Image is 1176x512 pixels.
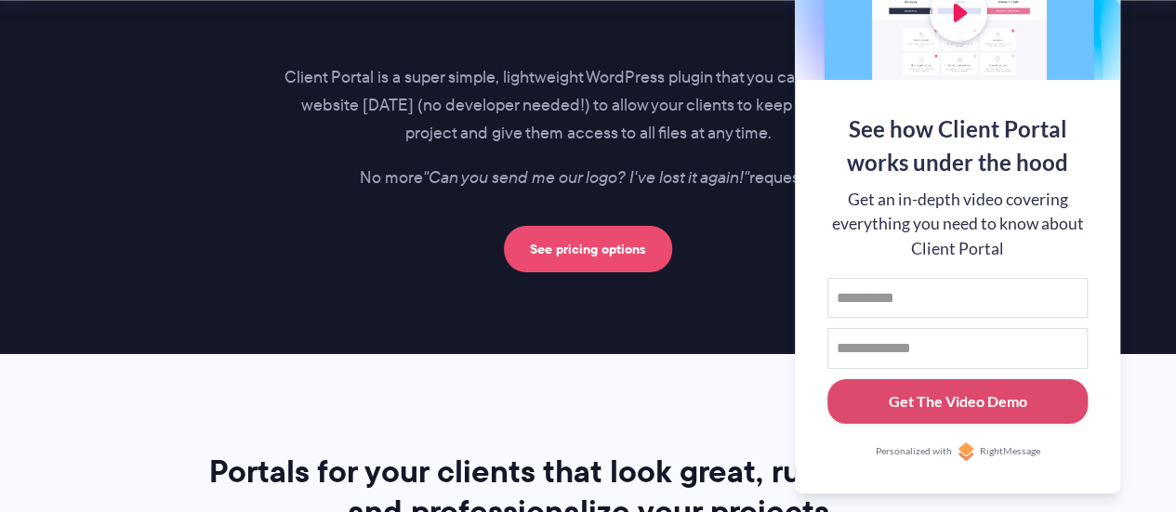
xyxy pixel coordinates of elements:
[980,444,1040,459] span: RightMessage
[827,188,1088,261] div: Get an in-depth video covering everything you need to know about Client Portal
[827,112,1088,179] div: See how Client Portal works under the hood
[889,390,1027,413] div: Get The Video Demo
[504,226,672,272] a: See pricing options
[827,379,1088,425] button: Get The Video Demo
[423,165,749,190] i: "Can you send me our logo? I've lost it again!"
[284,64,892,148] p: Client Portal is a super simple, lightweight WordPress plugin that you can use on your website [D...
[875,444,951,459] span: Personalized with
[827,442,1088,461] a: Personalized withRightMessage
[957,442,975,461] img: Personalized with RightMessage
[284,164,892,192] p: No more requests.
